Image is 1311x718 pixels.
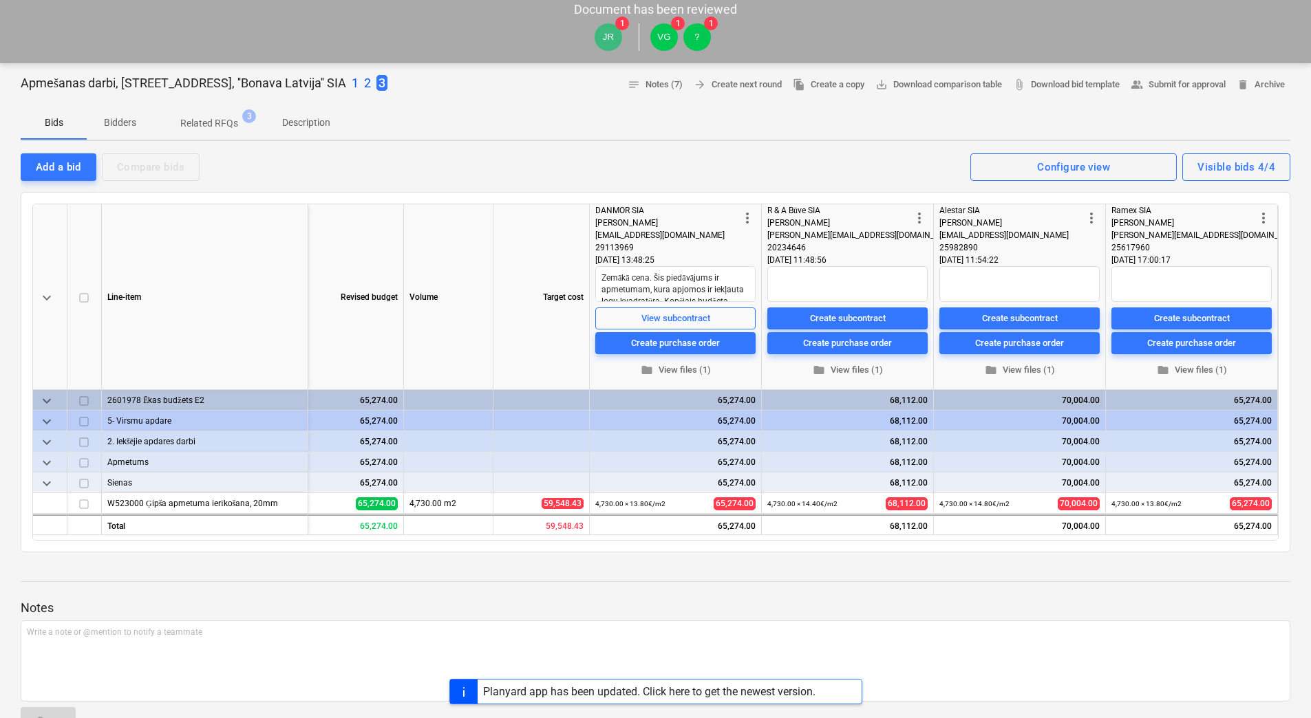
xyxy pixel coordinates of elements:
div: Volume [404,204,493,390]
span: Download bid template [1013,77,1120,93]
div: Planyard app has been updated. Click here to get the newest version. [483,685,816,698]
span: people_alt [1131,78,1143,91]
div: Revised budget [232,204,404,390]
div: 2. Iekšējie apdares darbi [107,431,302,451]
button: Archive [1231,74,1290,96]
div: Create subcontract [1154,310,1230,326]
span: Submit for approval [1131,77,1226,93]
a: Download comparison table [870,74,1008,96]
button: Configure view [970,153,1177,181]
div: 70,004.00 [939,472,1100,493]
span: more_vert [739,210,756,226]
span: keyboard_arrow_down [39,455,55,471]
button: Add a bid [21,153,96,181]
span: keyboard_arrow_down [39,393,55,409]
small: 4,730.00 × 13.80€ / m2 [595,500,665,508]
iframe: Chat Widget [1242,652,1311,718]
span: attach_file [1013,78,1025,91]
button: View files (1) [939,360,1100,381]
p: Notes [21,600,1290,616]
div: 4,730.00 m2 [404,493,493,514]
div: Line-item [102,204,308,390]
span: file_copy [793,78,805,91]
span: keyboard_arrow_down [39,475,55,492]
div: 65,274.00 [595,452,756,472]
div: 70,004.00 [939,411,1100,431]
div: [DATE] 11:48:56 [767,254,928,266]
span: View files (1) [773,362,922,378]
button: Create a copy [787,74,870,96]
div: Ramex SIA [1111,204,1255,217]
p: Bidders [103,116,136,130]
div: 65,274.00 [237,452,398,472]
span: 65,274.00 [1230,497,1272,510]
span: Download comparison table [875,77,1002,93]
span: folder [985,364,997,376]
div: 65,274.00 [1111,431,1272,452]
div: [DATE] 13:48:25 [595,254,756,266]
span: save_alt [875,78,888,91]
button: Create purchase order [939,332,1100,354]
div: 20234646 [767,241,911,254]
div: ? [683,23,711,51]
div: 68,112.00 [767,452,928,472]
div: Create subcontract [982,310,1058,326]
a: Download bid template [1008,74,1125,96]
div: Add a bid [36,158,81,176]
div: 65,274.00 [595,411,756,431]
span: Create a copy [793,77,864,93]
span: more_vert [1083,210,1100,226]
span: delete [1237,78,1249,91]
div: Create purchase order [803,335,892,351]
div: [DATE] 11:54:22 [939,254,1100,266]
p: Document has been reviewed [574,1,737,18]
span: arrow_forward [694,78,706,91]
small: 4,730.00 × 14.40€ / m2 [767,500,838,508]
button: Create purchase order [767,332,928,354]
div: Jānis Ruskuls [595,23,622,51]
button: 2 [364,74,371,92]
span: notes [628,78,640,91]
span: [PERSON_NAME][EMAIL_ADDRESS][DOMAIN_NAME] [767,230,959,240]
span: more_vert [911,210,928,226]
p: Description [282,116,330,130]
button: 3 [376,74,387,92]
div: 70,004.00 [939,390,1100,411]
span: [PERSON_NAME][EMAIL_ADDRESS][DOMAIN_NAME] [1111,230,1303,240]
div: 65,274.00 [595,472,756,493]
span: more_vert [1255,210,1272,226]
div: DANMOR SIA [595,204,739,217]
div: 59,548.43 [493,514,590,535]
div: 65,274.00 [595,390,756,411]
div: 70,004.00 [939,431,1100,452]
span: Notes (7) [628,77,683,93]
div: Alestar SIA [939,204,1083,217]
div: 68,112.00 [767,411,928,431]
span: folder [641,364,653,376]
div: 65,274.00 [595,431,756,452]
div: Vadims Gonts [650,23,678,51]
span: [EMAIL_ADDRESS][DOMAIN_NAME] [939,230,1069,240]
small: 4,730.00 × 14.80€ / m2 [939,500,1010,508]
div: 65,274.00 [237,431,398,452]
p: 2 [364,75,371,91]
button: Create purchase order [1111,332,1272,354]
p: Apmešanas darbi, [STREET_ADDRESS], ''Bonava Latvija'' SIA [21,75,346,91]
div: 65,274.00 [237,390,398,411]
div: [PERSON_NAME] [767,217,911,229]
span: Archive [1237,77,1285,93]
span: View files (1) [945,362,1094,378]
span: keyboard_arrow_down [39,413,55,430]
div: Sienas [107,472,302,492]
span: 3 [242,109,256,123]
div: 65,274.00 [1111,411,1272,431]
button: Create subcontract [1111,307,1272,329]
div: Visible bids 4/4 [1197,158,1275,176]
button: Create purchase order [595,332,756,354]
div: 25617960 [1111,241,1255,254]
div: Create subcontract [810,310,886,326]
span: 1 [704,17,718,30]
div: 70,004.00 [939,452,1100,472]
p: Bids [37,116,70,130]
button: Notes (7) [622,74,688,96]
